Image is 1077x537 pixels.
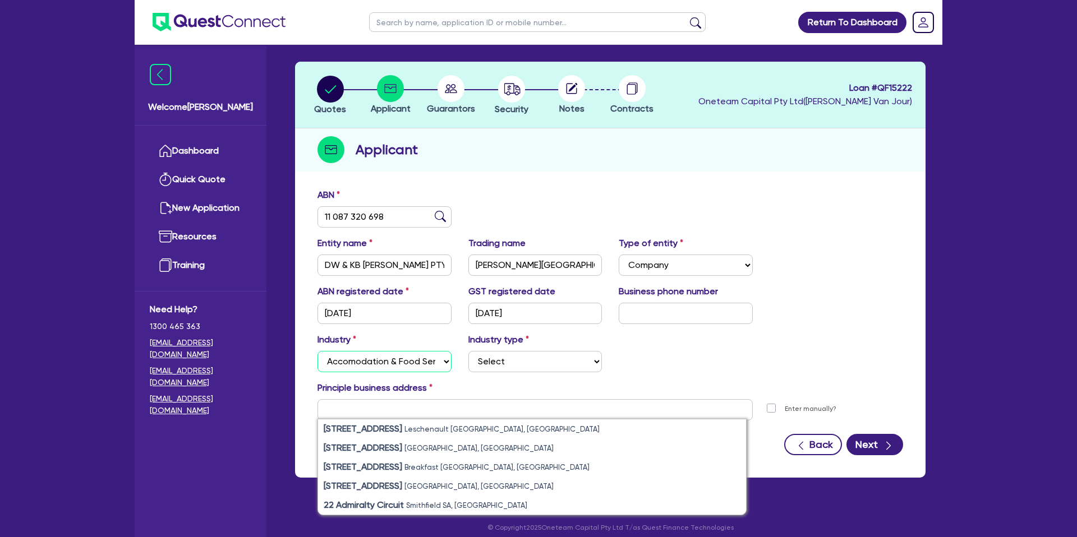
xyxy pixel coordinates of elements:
[150,393,251,416] a: [EMAIL_ADDRESS][DOMAIN_NAME]
[317,381,432,395] label: Principle business address
[404,482,554,490] small: [GEOGRAPHIC_DATA], [GEOGRAPHIC_DATA]
[495,104,528,114] span: Security
[314,75,347,117] button: Quotes
[324,461,402,472] strong: [STREET_ADDRESS]
[150,337,251,360] a: [EMAIL_ADDRESS][DOMAIN_NAME]
[356,140,418,160] h2: Applicant
[494,75,529,117] button: Security
[150,251,251,280] a: Training
[150,303,251,316] span: Need Help?
[317,333,356,346] label: Industry
[314,104,346,114] span: Quotes
[468,285,555,298] label: GST registered date
[468,333,529,346] label: Industry type
[468,303,602,324] input: DD / MM / YYYY
[619,285,718,298] label: Business phone number
[159,258,172,272] img: training
[159,230,172,243] img: resources
[406,501,527,510] small: Smithfield SA, [GEOGRAPHIC_DATA]
[324,423,402,434] strong: [STREET_ADDRESS]
[798,12,906,33] a: Return To Dashboard
[317,188,340,202] label: ABN
[698,81,912,95] span: Loan # QF15222
[324,442,402,453] strong: [STREET_ADDRESS]
[619,237,683,250] label: Type of entity
[846,434,903,455] button: Next
[785,404,836,414] label: Enter manually?
[404,444,554,452] small: [GEOGRAPHIC_DATA], [GEOGRAPHIC_DATA]
[150,165,251,194] a: Quick Quote
[784,434,842,455] button: Back
[324,480,402,491] strong: [STREET_ADDRESS]
[150,194,251,223] a: New Application
[435,211,446,222] img: abn-lookup icon
[317,303,452,324] input: DD / MM / YYYY
[148,100,253,114] span: Welcome [PERSON_NAME]
[371,103,411,114] span: Applicant
[153,13,286,31] img: quest-connect-logo-blue
[324,499,404,510] strong: 22 Admiralty Circuit
[159,173,172,186] img: quick-quote
[404,425,600,433] small: Leschenault [GEOGRAPHIC_DATA], [GEOGRAPHIC_DATA]
[150,223,251,251] a: Resources
[287,522,933,533] p: © Copyright 2025 Oneteam Capital Pty Ltd T/as Quest Finance Technologies
[427,103,475,114] span: Guarantors
[150,137,251,165] a: Dashboard
[150,64,171,85] img: icon-menu-close
[369,12,706,32] input: Search by name, application ID or mobile number...
[468,237,526,250] label: Trading name
[610,103,653,114] span: Contracts
[559,103,584,114] span: Notes
[909,8,938,37] a: Dropdown toggle
[150,365,251,388] a: [EMAIL_ADDRESS][DOMAIN_NAME]
[317,136,344,163] img: step-icon
[317,285,409,298] label: ABN registered date
[317,237,372,250] label: Entity name
[159,201,172,215] img: new-application
[404,463,590,471] small: Breakfast [GEOGRAPHIC_DATA], [GEOGRAPHIC_DATA]
[150,321,251,332] span: 1300 465 363
[698,96,912,107] span: Oneteam Capital Pty Ltd ( [PERSON_NAME] Van Jour )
